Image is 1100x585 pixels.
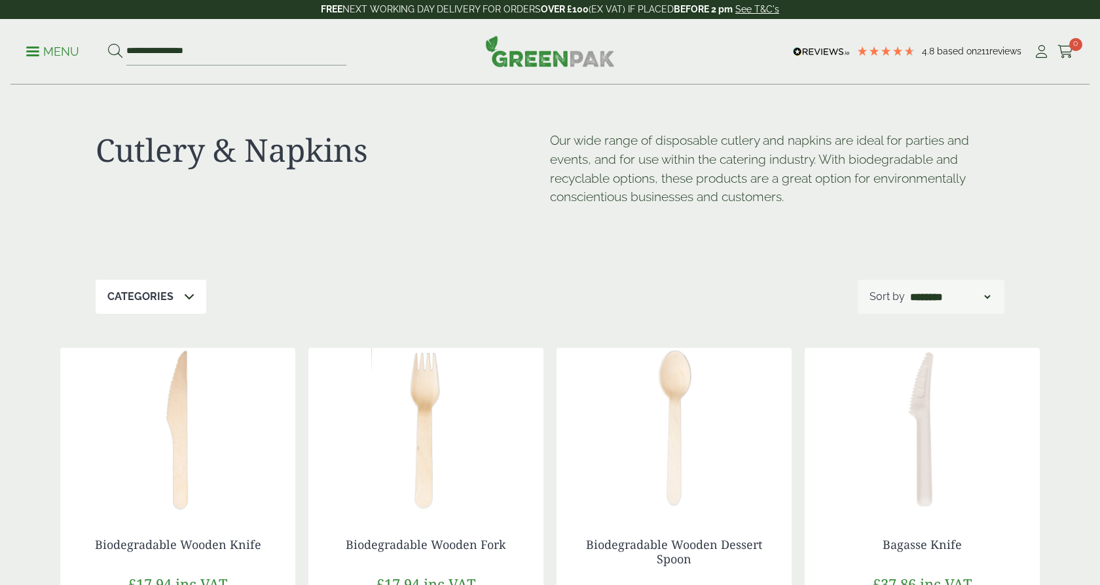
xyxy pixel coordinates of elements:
[95,537,261,552] a: Biodegradable Wooden Knife
[1069,38,1082,51] span: 0
[870,289,905,305] p: Sort by
[1057,45,1074,58] i: Cart
[60,348,295,512] img: Biodegradable Wooden Knife-0
[107,289,174,305] p: Categories
[26,44,79,57] a: Menu
[321,4,342,14] strong: FREE
[937,46,977,56] span: Based on
[96,131,550,169] h1: Cutlery & Napkins
[883,537,962,552] a: Bagasse Knife
[856,45,915,57] div: 4.79 Stars
[557,348,792,512] img: Biodegradable Wooden Dessert Spoon-0
[674,4,733,14] strong: BEFORE 2 pm
[308,348,543,512] img: Biodegradable Wooden Fork-0
[793,47,850,56] img: REVIEWS.io
[989,46,1021,56] span: reviews
[977,46,989,56] span: 211
[1057,42,1074,62] a: 0
[550,131,1004,206] p: Our wide range of disposable cutlery and napkins are ideal for parties and events, and for use wi...
[346,537,506,552] a: Biodegradable Wooden Fork
[586,537,762,567] a: Biodegradable Wooden Dessert Spoon
[805,348,1040,512] img: Bagasse Knife
[922,46,937,56] span: 4.8
[26,44,79,60] p: Menu
[735,4,779,14] a: See T&C's
[907,289,993,305] select: Shop order
[1033,45,1050,58] i: My Account
[541,4,589,14] strong: OVER £100
[485,35,615,67] img: GreenPak Supplies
